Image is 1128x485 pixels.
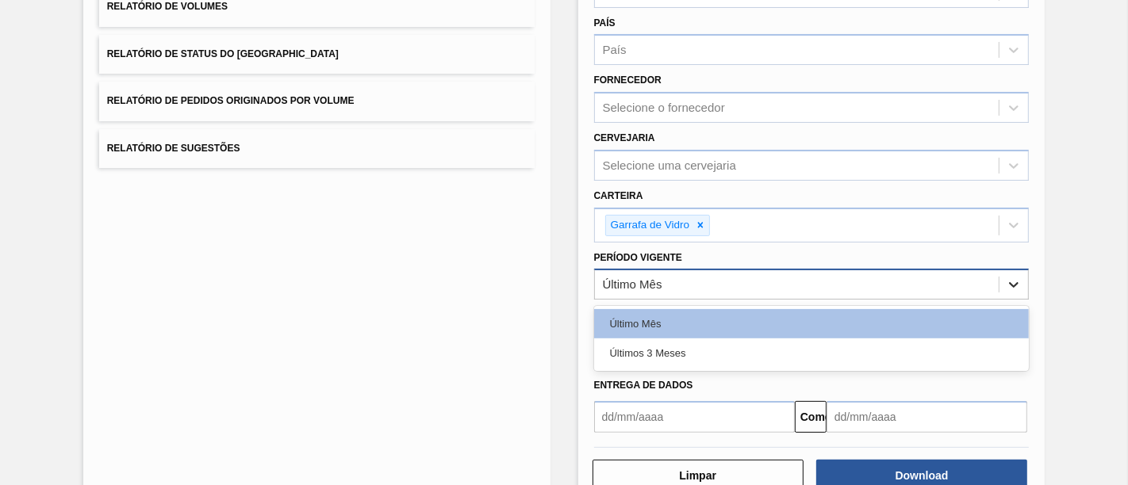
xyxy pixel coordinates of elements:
[594,74,662,86] font: Fornecedor
[800,411,838,423] font: Comeu
[795,401,827,433] button: Comeu
[594,190,643,201] font: Carteira
[594,17,616,29] font: País
[603,101,725,115] font: Selecione o fornecedor
[107,96,355,107] font: Relatório de Pedidos Originados por Volume
[107,48,339,59] font: Relatório de Status do [GEOGRAPHIC_DATA]
[594,309,1030,338] div: Último Mês
[594,380,693,391] font: Entrega de dados
[99,35,535,74] button: Relatório de Status do [GEOGRAPHIC_DATA]
[896,469,949,482] font: Download
[603,158,736,172] font: Selecione uma cervejaria
[107,2,228,13] font: Relatório de Volumes
[679,469,716,482] font: Limpar
[99,129,535,168] button: Relatório de Sugestões
[107,143,240,154] font: Relatório de Sugestões
[594,132,655,143] font: Cervejaria
[99,82,535,120] button: Relatório de Pedidos Originados por Volume
[611,219,690,231] font: Garrafa de Vidro
[594,252,682,263] font: Período Vigente
[603,278,662,292] font: Último Mês
[594,338,1030,368] div: Últimos 3 Meses
[594,401,795,433] input: dd/mm/aaaa
[827,401,1027,433] input: dd/mm/aaaa
[603,44,627,57] font: País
